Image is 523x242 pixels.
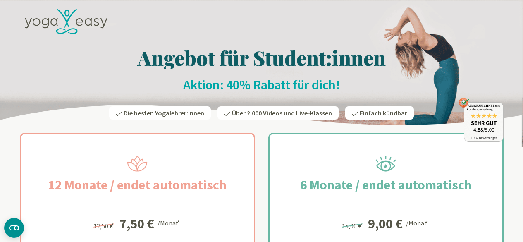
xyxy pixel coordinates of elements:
[406,217,430,228] div: /Monat
[368,217,403,230] div: 9,00 €
[20,45,504,70] h1: Angebot für Student:innen
[342,222,364,230] span: 15,00 €
[4,218,24,238] button: CMP-Widget öffnen
[20,77,504,93] h2: Aktion: 40% Rabatt für dich!
[124,109,204,117] span: Die besten Yogalehrer:innen
[360,109,407,117] span: Einfach kündbar
[158,217,181,228] div: /Monat
[119,217,154,230] div: 7,50 €
[93,222,115,230] span: 12,50 €
[232,109,332,117] span: Über 2.000 Videos und Live-Klassen
[28,175,246,195] h2: 12 Monate / endet automatisch
[280,175,492,195] h2: 6 Monate / endet automatisch
[459,98,504,142] img: ausgezeichnet_badge.png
